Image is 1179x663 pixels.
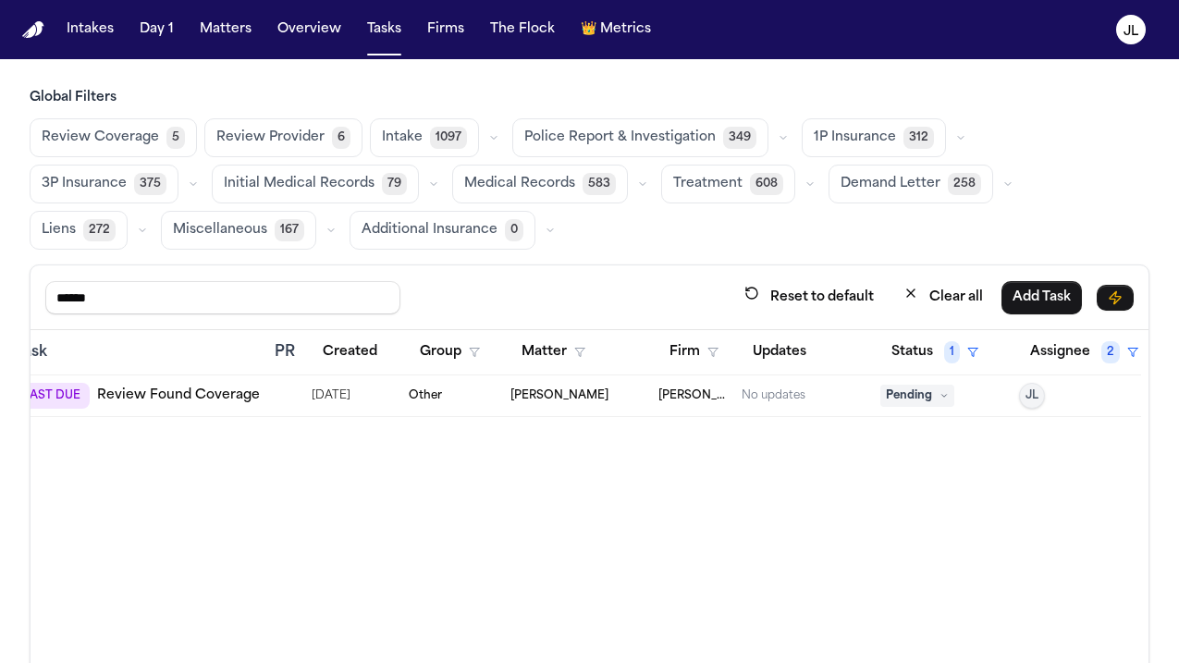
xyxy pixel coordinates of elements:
[661,165,795,203] button: Treatment608
[30,118,197,157] button: Review Coverage5
[1019,336,1149,369] button: Assignee2
[841,175,940,193] span: Demand Letter
[192,13,259,46] button: Matters
[829,165,993,203] button: Demand Letter258
[30,89,1149,107] h3: Global Filters
[750,173,783,195] span: 608
[42,129,159,147] span: Review Coverage
[173,221,267,239] span: Miscellaneous
[505,219,523,241] span: 0
[903,127,934,149] span: 312
[216,129,325,147] span: Review Provider
[350,211,535,250] button: Additional Insurance0
[892,280,994,314] button: Clear all
[275,219,304,241] span: 167
[161,211,316,250] button: Miscellaneous167
[22,21,44,39] a: Home
[483,13,562,46] button: The Flock
[132,13,181,46] button: Day 1
[224,175,375,193] span: Initial Medical Records
[362,221,497,239] span: Additional Insurance
[212,165,419,203] button: Initial Medical Records79
[30,211,128,250] button: Liens272
[370,118,479,157] button: Intake1097
[814,129,896,147] span: 1P Insurance
[524,129,716,147] span: Police Report & Investigation
[430,127,467,149] span: 1097
[512,118,768,157] button: Police Report & Investigation349
[1025,388,1038,403] span: JL
[733,280,885,314] button: Reset to default
[464,175,575,193] span: Medical Records
[270,13,349,46] button: Overview
[948,173,981,195] span: 258
[360,13,409,46] button: Tasks
[42,175,127,193] span: 3P Insurance
[332,127,350,149] span: 6
[723,127,756,149] span: 349
[83,219,116,241] span: 272
[1019,383,1045,409] button: JL
[802,118,946,157] button: 1P Insurance312
[673,175,743,193] span: Treatment
[1001,281,1082,314] button: Add Task
[573,13,658,46] button: crownMetrics
[1097,285,1134,311] button: Immediate Task
[452,165,628,203] button: Medical Records583
[420,13,472,46] button: Firms
[59,13,121,46] button: Intakes
[42,221,76,239] span: Liens
[382,129,423,147] span: Intake
[30,165,178,203] button: 3P Insurance375
[134,173,166,195] span: 375
[22,21,44,39] img: Finch Logo
[204,118,362,157] button: Review Provider6
[583,173,616,195] span: 583
[166,127,185,149] span: 5
[382,173,407,195] span: 79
